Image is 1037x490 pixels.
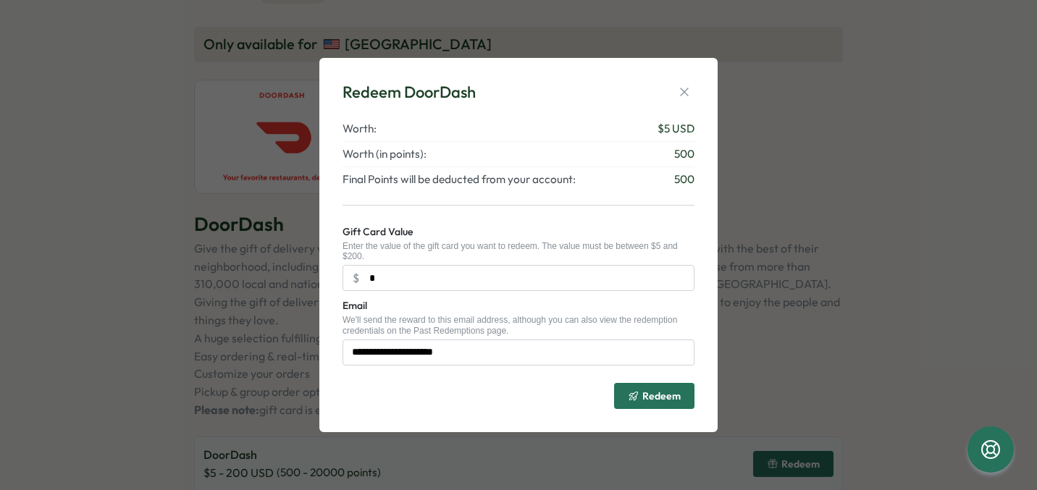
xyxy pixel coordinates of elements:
[674,172,694,187] span: 500
[658,121,694,137] span: $ 5 USD
[343,298,367,314] label: Email
[642,391,681,401] span: Redeem
[343,224,413,240] label: Gift Card Value
[614,383,694,409] button: Redeem
[343,81,476,104] div: Redeem DoorDash
[343,146,427,162] span: Worth (in points):
[343,121,377,137] span: Worth:
[674,146,694,162] span: 500
[343,172,576,187] span: Final Points will be deducted from your account:
[343,315,694,336] div: We'll send the reward to this email address, although you can also view the redemption credential...
[343,241,694,262] div: Enter the value of the gift card you want to redeem. The value must be between $5 and $200.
